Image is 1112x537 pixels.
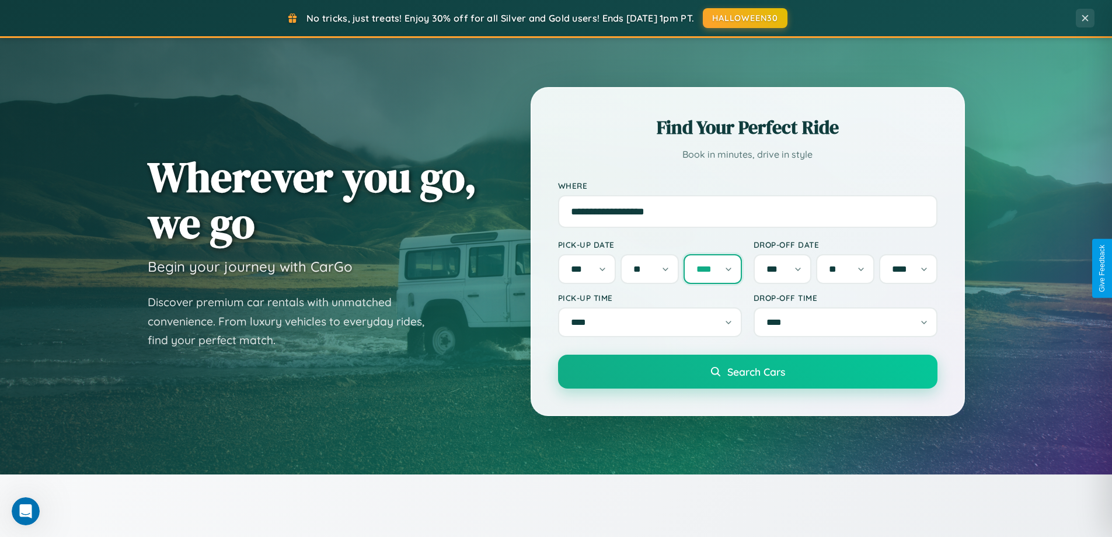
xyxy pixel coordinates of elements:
[558,146,937,163] p: Book in minutes, drive in style
[727,365,785,378] span: Search Cars
[558,293,742,303] label: Pick-up Time
[754,293,937,303] label: Drop-off Time
[558,181,937,190] label: Where
[306,12,694,24] span: No tricks, just treats! Enjoy 30% off for all Silver and Gold users! Ends [DATE] 1pm PT.
[148,293,440,350] p: Discover premium car rentals with unmatched convenience. From luxury vehicles to everyday rides, ...
[12,497,40,525] iframe: Intercom live chat
[148,258,353,275] h3: Begin your journey with CarGo
[558,115,937,140] h2: Find Your Perfect Ride
[558,355,937,389] button: Search Cars
[558,240,742,250] label: Pick-up Date
[148,154,477,246] h1: Wherever you go, we go
[703,8,787,28] button: HALLOWEEN30
[1098,245,1106,292] div: Give Feedback
[754,240,937,250] label: Drop-off Date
